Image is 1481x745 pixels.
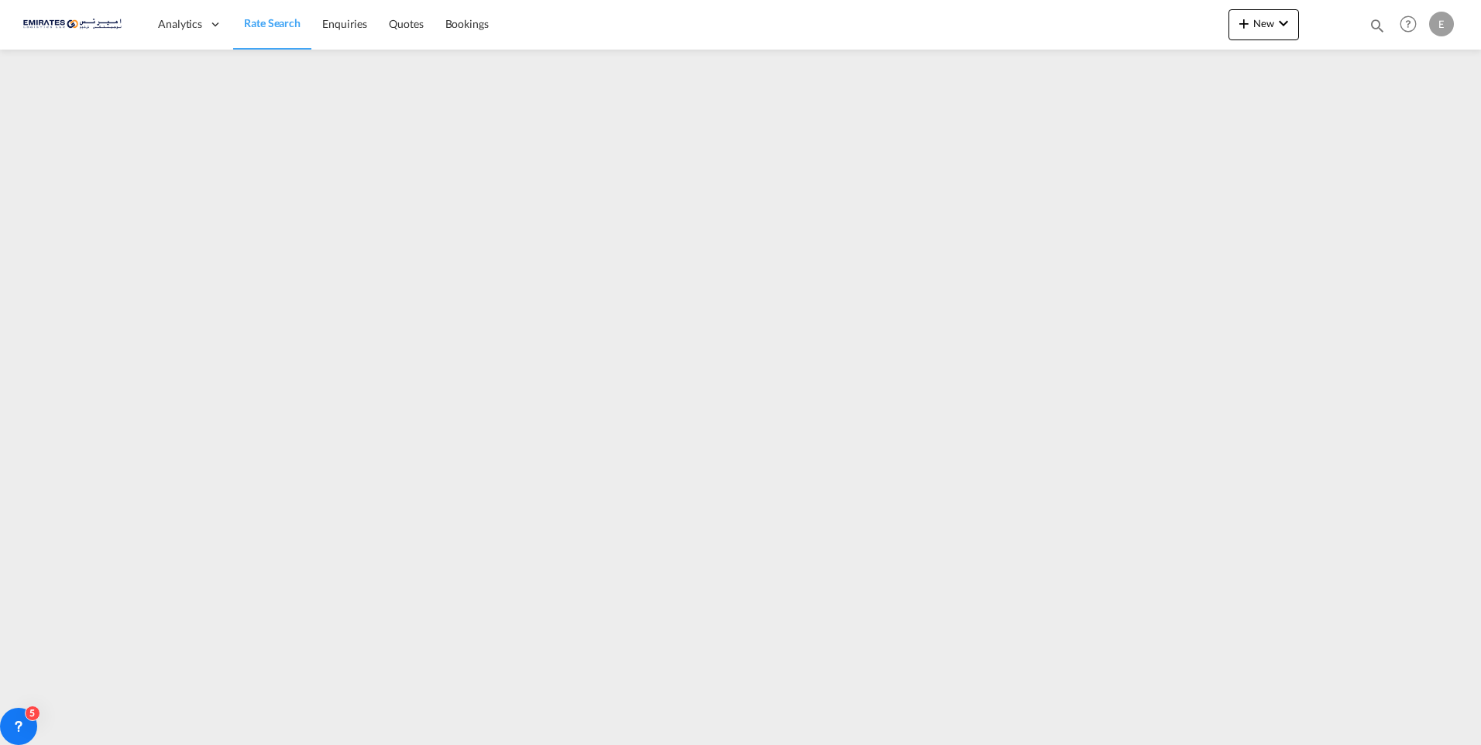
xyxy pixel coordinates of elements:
[244,16,301,29] span: Rate Search
[158,16,202,32] span: Analytics
[1228,9,1299,40] button: icon-plus 400-fgNewicon-chevron-down
[1235,14,1253,33] md-icon: icon-plus 400-fg
[1369,17,1386,40] div: icon-magnify
[1395,11,1421,37] span: Help
[1395,11,1429,39] div: Help
[1235,17,1293,29] span: New
[445,17,489,30] span: Bookings
[1274,14,1293,33] md-icon: icon-chevron-down
[23,7,128,42] img: c67187802a5a11ec94275b5db69a26e6.png
[322,17,367,30] span: Enquiries
[1429,12,1454,36] div: E
[389,17,423,30] span: Quotes
[1369,17,1386,34] md-icon: icon-magnify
